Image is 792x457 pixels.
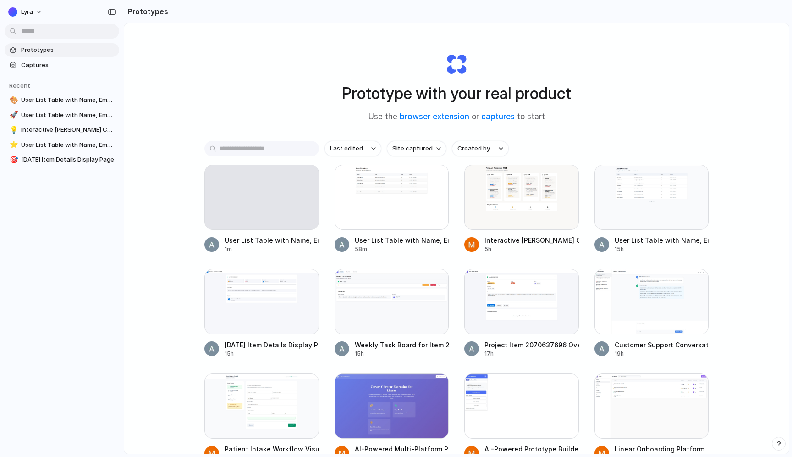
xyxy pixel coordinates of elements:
[225,444,319,454] div: Patient Intake Workflow Visual Overview
[355,340,449,350] div: Weekly Task Board for Item 2070637696
[9,82,30,89] span: Recent
[10,95,16,106] div: 🎨
[21,7,33,17] span: Lyra
[484,350,579,358] div: 17h
[615,444,704,454] div: Linear Onboarding Platform
[484,245,579,253] div: 5h
[330,144,363,153] span: Last edited
[5,153,119,167] a: 🎯[DATE] Item Details Display Page
[387,141,446,156] button: Site captured
[8,95,17,105] button: 🎨
[21,140,115,150] span: User List Table with Name, Email, Age, and Phone
[204,269,319,357] a: Monday Item Details Display Page[DATE] Item Details Display Page15h
[225,235,319,245] div: User List Table with Name, Email, Age, and Phone
[355,350,449,358] div: 15h
[10,155,16,165] div: 🎯
[8,140,17,150] button: ⭐
[481,112,515,121] a: captures
[400,112,469,121] a: browser extension
[452,141,509,156] button: Created by
[615,350,709,358] div: 19h
[615,245,709,253] div: 15h
[10,125,16,135] div: 💡
[484,444,579,454] div: AI-Powered Prototype Builder for Linear and More
[21,61,115,70] span: Captures
[594,165,709,253] a: User List Table with Name, Email, Age, and PhoneUser List Table with Name, Email, Age, and Phone15h
[464,165,579,253] a: Interactive Gantt Chart MockupInteractive [PERSON_NAME] Chart Mockup5h
[21,95,115,105] span: User List Table with Name, Email, Age, and Phone
[8,111,17,120] button: 🚀
[10,110,16,120] div: 🚀
[355,444,449,454] div: AI-Powered Multi-Platform Prototype Generator
[8,125,17,134] button: 💡
[5,43,119,57] a: Prototypes
[594,269,709,357] a: Customer Support Conversation Interface DesignCustomer Support Conversation Interface Design19h
[21,155,115,164] span: [DATE] Item Details Display Page
[5,58,119,72] a: Captures
[225,245,319,253] div: 1m
[464,269,579,357] a: Project Item 2070637696 OverviewProject Item 2070637696 Overview17h
[484,340,579,350] div: Project Item 2070637696 Overview
[5,93,119,107] a: 🎨User List Table with Name, Email, Age, and Phone
[5,138,119,152] a: ⭐User List Table with Name, Email, Age, and Phone
[355,245,449,253] div: 58m
[484,235,579,245] div: Interactive [PERSON_NAME] Chart Mockup
[5,123,119,137] a: 💡Interactive [PERSON_NAME] Chart Mockup
[8,155,17,164] button: 🎯
[5,5,47,19] button: Lyra
[225,340,319,350] div: [DATE] Item Details Display Page
[355,235,449,245] div: User List Table with Name, Email, Age, and Phone
[457,144,490,153] span: Created by
[21,111,115,120] span: User List Table with Name, Email, Age, and Phone
[21,125,115,134] span: Interactive [PERSON_NAME] Chart Mockup
[392,144,433,153] span: Site captured
[5,108,119,122] a: 🚀User List Table with Name, Email, Age, and Phone
[615,235,709,245] div: User List Table with Name, Email, Age, and Phone
[21,45,115,55] span: Prototypes
[225,350,319,358] div: 15h
[368,111,545,123] span: Use the or to start
[204,165,319,253] a: User List Table with Name, Email, Age, and Phone1m
[10,139,16,150] div: ⭐
[335,165,449,253] a: User List Table with Name, Email, Age, and PhoneUser List Table with Name, Email, Age, and Phone58m
[335,269,449,357] a: Weekly Task Board for Item 2070637696Weekly Task Board for Item 207063769615h
[615,340,709,350] div: Customer Support Conversation Interface Design
[124,6,168,17] h2: Prototypes
[324,141,381,156] button: Last edited
[342,81,571,106] h1: Prototype with your real product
